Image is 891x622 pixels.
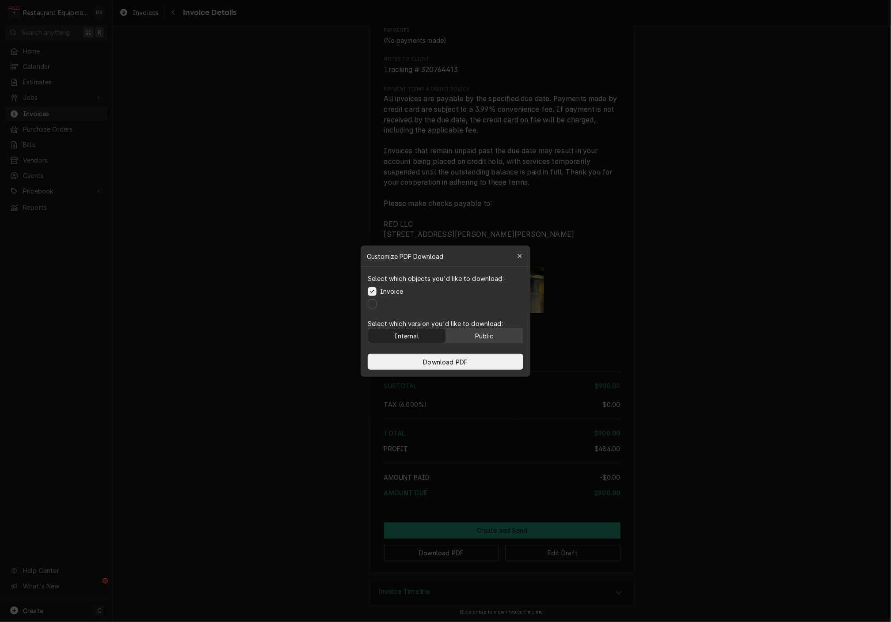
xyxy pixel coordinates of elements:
[368,274,504,283] p: Select which objects you'd like to download:
[380,287,403,296] label: Invoice
[395,331,419,340] div: Internal
[475,331,494,340] div: Public
[422,357,470,366] span: Download PDF
[368,354,523,370] button: Download PDF
[368,319,523,328] p: Select which version you'd like to download:
[361,246,530,267] div: Customize PDF Download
